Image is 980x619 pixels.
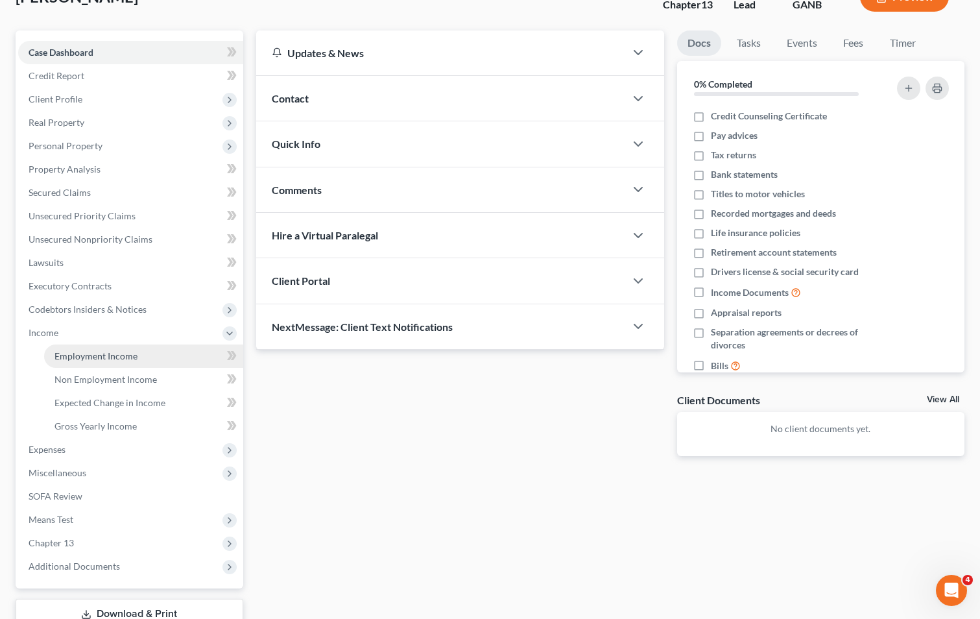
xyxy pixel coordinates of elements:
[711,359,728,372] span: Bills
[272,274,330,287] span: Client Portal
[272,229,378,241] span: Hire a Virtual Paralegal
[29,280,112,291] span: Executory Contracts
[29,327,58,338] span: Income
[44,368,243,391] a: Non Employment Income
[936,575,967,606] iframe: Intercom live chat
[272,321,453,333] span: NextMessage: Client Text Notifications
[711,246,837,259] span: Retirement account statements
[29,47,93,58] span: Case Dashboard
[726,30,771,56] a: Tasks
[29,467,86,478] span: Miscellaneous
[29,93,82,104] span: Client Profile
[29,514,73,525] span: Means Test
[54,374,157,385] span: Non Employment Income
[711,129,758,142] span: Pay advices
[29,561,120,572] span: Additional Documents
[18,158,243,181] a: Property Analysis
[18,485,243,508] a: SOFA Review
[29,444,66,455] span: Expenses
[29,537,74,548] span: Chapter 13
[29,187,91,198] span: Secured Claims
[711,306,782,319] span: Appraisal reports
[677,30,721,56] a: Docs
[44,415,243,438] a: Gross Yearly Income
[29,304,147,315] span: Codebtors Insiders & Notices
[29,234,152,245] span: Unsecured Nonpriority Claims
[711,265,859,278] span: Drivers license & social security card
[29,210,136,221] span: Unsecured Priority Claims
[711,168,778,181] span: Bank statements
[54,420,137,431] span: Gross Yearly Income
[54,397,165,408] span: Expected Change in Income
[776,30,828,56] a: Events
[711,149,756,162] span: Tax returns
[54,350,137,361] span: Employment Income
[711,286,789,299] span: Income Documents
[44,391,243,415] a: Expected Change in Income
[927,395,959,404] a: View All
[18,204,243,228] a: Unsecured Priority Claims
[272,184,322,196] span: Comments
[29,257,64,268] span: Lawsuits
[687,422,954,435] p: No client documents yet.
[711,226,800,239] span: Life insurance policies
[29,140,102,151] span: Personal Property
[18,228,243,251] a: Unsecured Nonpriority Claims
[879,30,926,56] a: Timer
[18,251,243,274] a: Lawsuits
[711,110,827,123] span: Credit Counseling Certificate
[272,138,320,150] span: Quick Info
[44,345,243,368] a: Employment Income
[18,181,243,204] a: Secured Claims
[29,164,101,175] span: Property Analysis
[711,207,836,220] span: Recorded mortgages and deeds
[29,491,82,502] span: SOFA Review
[711,326,882,352] span: Separation agreements or decrees of divorces
[29,70,84,81] span: Credit Report
[18,41,243,64] a: Case Dashboard
[677,393,760,407] div: Client Documents
[694,79,752,90] strong: 0% Completed
[18,274,243,298] a: Executory Contracts
[29,117,84,128] span: Real Property
[962,575,973,585] span: 4
[272,92,309,104] span: Contact
[18,64,243,88] a: Credit Report
[833,30,874,56] a: Fees
[272,46,610,60] div: Updates & News
[711,188,805,200] span: Titles to motor vehicles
